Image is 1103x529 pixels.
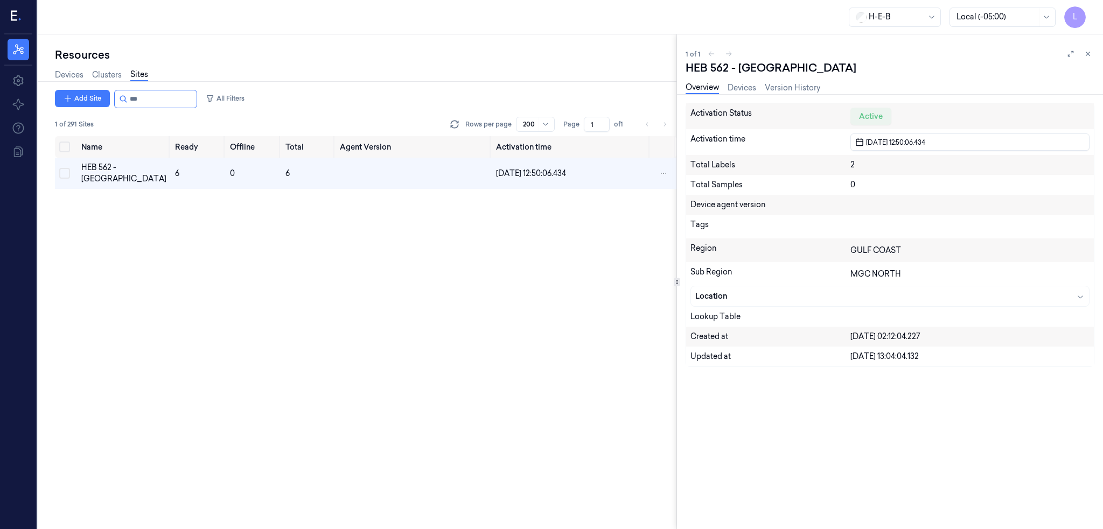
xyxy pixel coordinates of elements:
button: Select all [59,142,70,152]
a: Overview [686,82,719,94]
nav: pagination [640,117,672,132]
th: Total [281,136,336,158]
span: [DATE] 12:50:06.434 [864,137,925,147]
th: Name [77,136,171,158]
div: Activation time [690,133,850,151]
div: Created at [690,331,850,342]
a: Devices [55,69,83,81]
div: Total Samples [690,179,850,191]
button: Add Site [55,90,110,107]
div: [DATE] 02:12:04.227 [850,331,1090,342]
div: 0 [850,179,1090,191]
button: L [1064,6,1086,28]
th: Offline [226,136,281,158]
div: Lookup Table [690,311,1090,322]
span: 6 [285,168,290,178]
button: [DATE] 12:50:06.434 [850,133,1090,151]
span: 0 [230,168,235,178]
div: Location [695,291,851,302]
div: Active [850,108,891,125]
div: HEB 562 - [GEOGRAPHIC_DATA] [81,162,166,185]
span: of 1 [614,119,631,129]
div: [DATE] 13:04:04.132 [850,351,1090,362]
a: Version History [765,82,820,94]
th: Agent Version [336,136,492,158]
div: 2 [850,159,1090,171]
div: Region [690,243,850,258]
span: 6 [175,168,179,178]
th: Ready [171,136,226,158]
div: HEB 562 - [GEOGRAPHIC_DATA] [686,60,856,75]
p: Rows per page [465,119,512,129]
div: Sub Region [690,266,850,281]
div: Updated at [690,351,850,362]
div: Tags [690,219,850,234]
a: Devices [728,82,756,94]
a: Clusters [92,69,122,81]
button: All Filters [201,90,249,107]
div: Device agent version [690,199,850,210]
button: Location [691,286,1089,306]
span: 1 of 1 [686,50,701,59]
div: Activation Status [690,108,850,125]
span: Page [563,119,580,129]
a: Sites [130,69,148,81]
span: 1 of 291 Sites [55,119,94,129]
div: Resources [55,47,676,62]
th: Activation time [492,136,651,158]
button: Select row [59,168,70,179]
div: Total Labels [690,159,850,171]
span: [DATE] 12:50:06.434 [496,168,566,178]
